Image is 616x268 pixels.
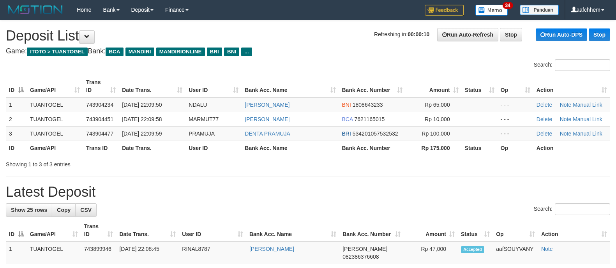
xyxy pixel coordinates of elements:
a: Note [541,246,553,252]
th: Game/API: activate to sort column ascending [27,75,83,97]
th: Bank Acc. Name: activate to sort column ascending [246,219,339,242]
span: CSV [80,207,92,213]
label: Search: [534,203,610,215]
a: Copy [52,203,76,217]
th: Bank Acc. Number: activate to sort column ascending [339,75,406,97]
td: 2 [6,112,27,126]
th: Op: activate to sort column ascending [493,219,538,242]
td: aafSOUYVANY [493,242,538,264]
span: PRAMUJA [189,130,215,137]
th: Amount: activate to sort column ascending [406,75,462,97]
a: CSV [75,203,97,217]
label: Search: [534,59,610,71]
span: Refreshing in: [374,31,429,37]
td: TUANTOGEL [27,242,81,264]
th: Bank Acc. Name: activate to sort column ascending [242,75,339,97]
th: Date Trans.: activate to sort column ascending [116,219,179,242]
th: Action: activate to sort column ascending [538,219,610,242]
span: Show 25 rows [11,207,47,213]
span: [DATE] 22:09:50 [122,102,162,108]
span: ITOTO > TUANTOGEL [27,48,88,56]
td: - - - [498,97,533,112]
span: Copy 534201057532532 to clipboard [353,130,398,137]
span: NDALU [189,102,207,108]
th: Trans ID: activate to sort column ascending [81,219,116,242]
th: Trans ID [83,141,119,155]
th: User ID: activate to sort column ascending [185,75,242,97]
td: Rp 47,000 [404,242,458,264]
a: Stop [589,28,610,41]
input: Search: [555,59,610,71]
a: Delete [537,102,552,108]
span: MARMUT77 [189,116,219,122]
a: Delete [537,130,552,137]
span: [DATE] 22:09:58 [122,116,162,122]
th: Op: activate to sort column ascending [498,75,533,97]
th: Game/API: activate to sort column ascending [27,219,81,242]
img: Feedback.jpg [425,5,464,16]
th: Bank Acc. Name [242,141,339,155]
span: BCA [342,116,353,122]
th: User ID: activate to sort column ascending [179,219,246,242]
th: Game/API [27,141,83,155]
th: Status: activate to sort column ascending [458,219,493,242]
a: Note [560,130,572,137]
span: [PERSON_NAME] [342,246,387,252]
span: 34 [503,2,513,9]
h1: Deposit List [6,28,610,44]
td: [DATE] 22:08:45 [116,242,179,264]
th: ID: activate to sort column descending [6,219,27,242]
h1: Latest Deposit [6,184,610,200]
span: ... [241,48,252,56]
th: Op [498,141,533,155]
td: - - - [498,112,533,126]
a: Run Auto-Refresh [437,28,498,41]
span: BNI [342,102,351,108]
span: Rp 10,000 [425,116,450,122]
td: - - - [498,126,533,141]
a: [PERSON_NAME] [245,102,289,108]
a: Manual Link [573,116,602,122]
a: Delete [537,116,552,122]
span: BNI [224,48,239,56]
a: Note [560,102,572,108]
span: Copy 1808643233 to clipboard [353,102,383,108]
span: 743904451 [86,116,113,122]
th: Bank Acc. Number: activate to sort column ascending [339,219,404,242]
a: Manual Link [573,130,602,137]
span: 743904234 [86,102,113,108]
th: User ID [185,141,242,155]
img: MOTION_logo.png [6,4,65,16]
span: BRI [207,48,222,56]
span: MANDIRI [125,48,154,56]
td: TUANTOGEL [27,126,83,141]
div: Showing 1 to 3 of 3 entries [6,157,251,168]
td: 1 [6,97,27,112]
a: DENTA PRAMUJA [245,130,290,137]
span: BCA [106,48,123,56]
td: TUANTOGEL [27,97,83,112]
a: Stop [500,28,522,41]
th: Action [533,141,610,155]
th: Date Trans.: activate to sort column ascending [119,75,185,97]
a: Run Auto-DPS [536,28,587,41]
th: Status: activate to sort column ascending [462,75,498,97]
a: Note [560,116,572,122]
span: Rp 65,000 [425,102,450,108]
td: 3 [6,126,27,141]
th: Trans ID: activate to sort column ascending [83,75,119,97]
span: Copy 082386376608 to clipboard [342,254,379,260]
td: 1 [6,242,27,264]
td: RINAL8787 [179,242,246,264]
img: panduan.png [520,5,559,15]
th: Date Trans. [119,141,185,155]
a: Show 25 rows [6,203,52,217]
span: 743904477 [86,130,113,137]
span: Rp 100,000 [422,130,450,137]
img: Button%20Memo.svg [475,5,508,16]
span: Copy [57,207,71,213]
td: TUANTOGEL [27,112,83,126]
span: Accepted [461,246,484,253]
span: BRI [342,130,351,137]
h4: Game: Bank: [6,48,610,55]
